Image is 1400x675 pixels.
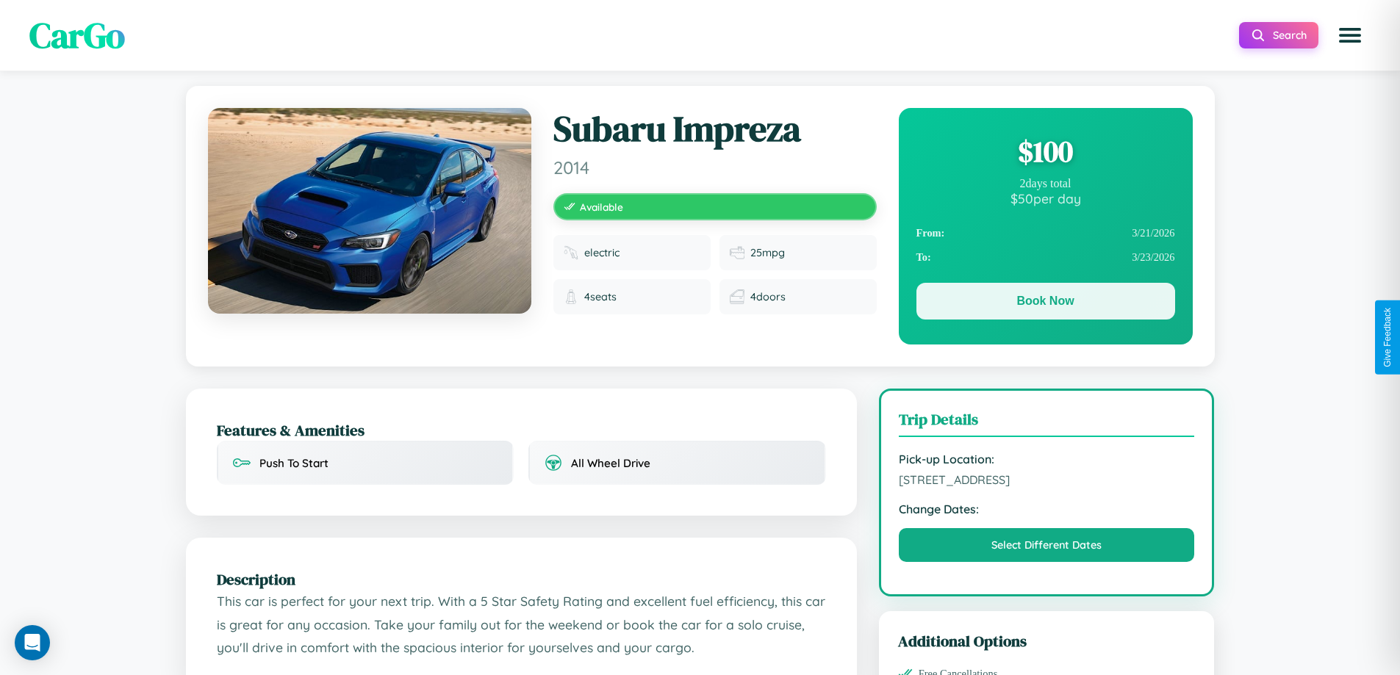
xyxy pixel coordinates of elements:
span: Search [1273,29,1307,42]
img: Fuel type [564,245,578,260]
p: This car is perfect for your next trip. With a 5 Star Safety Rating and excellent fuel efficiency... [217,590,826,660]
div: $ 100 [916,131,1175,171]
img: Seats [564,289,578,304]
div: $ 50 per day [916,190,1175,206]
h3: Additional Options [898,630,1196,651]
span: 4 doors [750,290,786,303]
span: 4 seats [584,290,617,303]
h2: Description [217,568,826,590]
img: Subaru Impreza 2014 [208,108,531,314]
span: Push To Start [259,456,329,470]
div: 3 / 23 / 2026 [916,245,1175,270]
span: All Wheel Drive [571,456,650,470]
h1: Subaru Impreza [553,108,877,151]
div: Open Intercom Messenger [15,625,50,660]
h3: Trip Details [899,408,1195,437]
button: Open menu [1329,15,1371,56]
button: Search [1239,22,1318,48]
h2: Features & Amenities [217,419,826,441]
button: Select Different Dates [899,528,1195,562]
strong: To: [916,251,931,264]
button: Book Now [916,283,1175,320]
span: Available [580,201,623,213]
span: CarGo [29,11,125,59]
img: Fuel efficiency [730,245,744,260]
div: Give Feedback [1382,308,1393,367]
strong: Change Dates: [899,502,1195,516]
strong: From: [916,227,945,239]
div: 2 days total [916,177,1175,190]
span: [STREET_ADDRESS] [899,472,1195,487]
span: electric [584,246,620,259]
img: Doors [730,289,744,304]
span: 25 mpg [750,246,785,259]
div: 3 / 21 / 2026 [916,221,1175,245]
strong: Pick-up Location: [899,452,1195,466]
span: 2014 [553,156,877,178]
